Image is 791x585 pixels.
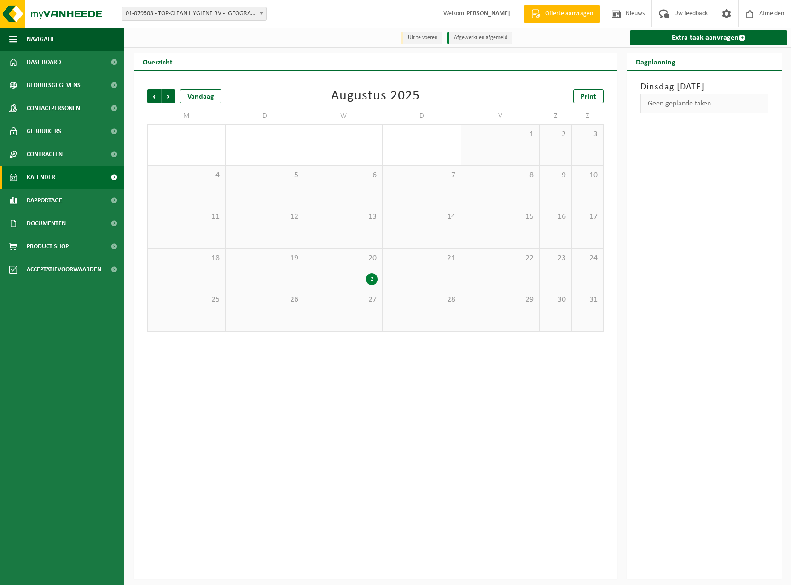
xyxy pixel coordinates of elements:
[576,295,599,305] span: 31
[27,189,62,212] span: Rapportage
[226,108,304,124] td: D
[230,212,299,222] span: 12
[543,9,595,18] span: Offerte aanvragen
[387,295,456,305] span: 28
[27,212,66,235] span: Documenten
[27,143,63,166] span: Contracten
[466,129,535,140] span: 1
[627,53,685,70] h2: Dagplanning
[640,94,768,113] div: Geen geplande taken
[309,170,378,181] span: 6
[573,89,604,103] a: Print
[309,295,378,305] span: 27
[331,89,420,103] div: Augustus 2025
[180,89,221,103] div: Vandaag
[466,170,535,181] span: 8
[466,295,535,305] span: 29
[387,253,456,263] span: 21
[162,89,175,103] span: Volgende
[230,170,299,181] span: 5
[544,129,566,140] span: 2
[152,212,221,222] span: 11
[447,32,512,44] li: Afgewerkt en afgemeld
[122,7,267,21] span: 01-079508 - TOP-CLEAN HYGIENE BV - KORTRIJK
[387,170,456,181] span: 7
[464,10,510,17] strong: [PERSON_NAME]
[230,295,299,305] span: 26
[544,212,566,222] span: 16
[147,89,161,103] span: Vorige
[122,7,266,20] span: 01-079508 - TOP-CLEAN HYGIENE BV - KORTRIJK
[27,235,69,258] span: Product Shop
[576,170,599,181] span: 10
[524,5,600,23] a: Offerte aanvragen
[309,253,378,263] span: 20
[576,212,599,222] span: 17
[304,108,383,124] td: W
[544,170,566,181] span: 9
[383,108,461,124] td: D
[27,74,81,97] span: Bedrijfsgegevens
[27,97,80,120] span: Contactpersonen
[576,253,599,263] span: 24
[581,93,596,100] span: Print
[152,295,221,305] span: 25
[134,53,182,70] h2: Overzicht
[230,253,299,263] span: 19
[461,108,540,124] td: V
[366,273,378,285] div: 2
[147,108,226,124] td: M
[27,120,61,143] span: Gebruikers
[466,253,535,263] span: 22
[152,170,221,181] span: 4
[152,253,221,263] span: 18
[27,258,101,281] span: Acceptatievoorwaarden
[309,212,378,222] span: 13
[576,129,599,140] span: 3
[544,253,566,263] span: 23
[572,108,604,124] td: Z
[544,295,566,305] span: 30
[540,108,571,124] td: Z
[401,32,442,44] li: Uit te voeren
[27,28,55,51] span: Navigatie
[640,80,768,94] h3: Dinsdag [DATE]
[387,212,456,222] span: 14
[27,51,61,74] span: Dashboard
[466,212,535,222] span: 15
[27,166,55,189] span: Kalender
[630,30,787,45] a: Extra taak aanvragen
